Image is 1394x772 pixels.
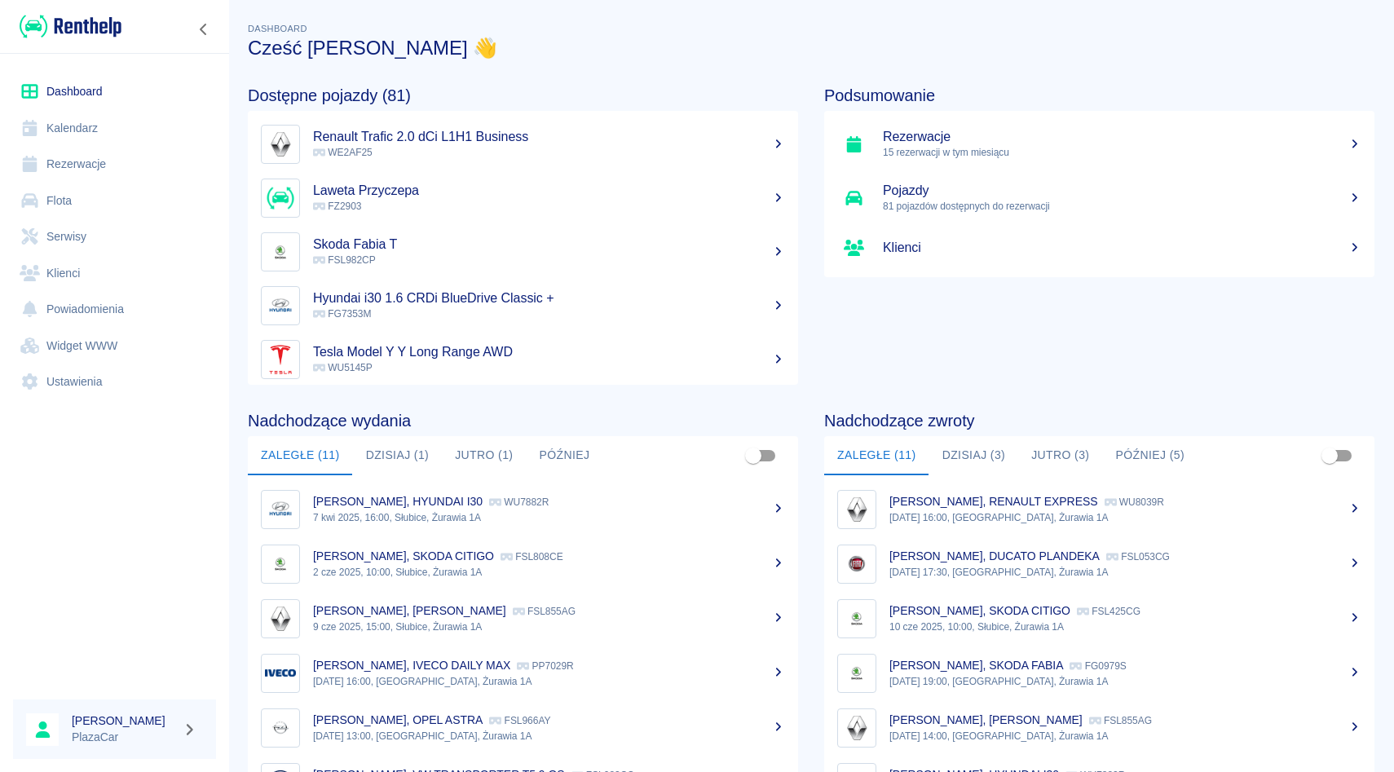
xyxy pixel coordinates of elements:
[313,308,371,320] span: FG7353M
[824,482,1374,536] a: Image[PERSON_NAME], RENAULT EXPRESS WU8039R[DATE] 16:00, [GEOGRAPHIC_DATA], Żurawia 1A
[248,646,798,700] a: Image[PERSON_NAME], IVECO DAILY MAX PP7029R[DATE] 16:00, [GEOGRAPHIC_DATA], Żurawia 1A
[13,183,216,219] a: Flota
[513,606,576,617] p: FSL855AG
[248,171,798,225] a: ImageLaweta Przyczepa FZ2903
[824,411,1374,430] h4: Nadchodzące zwroty
[248,482,798,536] a: Image[PERSON_NAME], HYUNDAI I30 WU7882R7 kwi 2025, 16:00, Słubice, Żurawia 1A
[13,291,216,328] a: Powiadomienia
[883,240,1361,256] h5: Klienci
[442,436,526,475] button: Jutro (1)
[265,658,296,689] img: Image
[883,145,1361,160] p: 15 rezerwacji w tym miesiącu
[889,495,1098,508] p: [PERSON_NAME], RENAULT EXPRESS
[889,549,1100,562] p: [PERSON_NAME], DUCATO PLANDEKA
[883,199,1361,214] p: 81 pojazdów dostępnych do rezerwacji
[265,290,296,321] img: Image
[929,436,1019,475] button: Dzisiaj (3)
[13,146,216,183] a: Rezerwacje
[248,536,798,591] a: Image[PERSON_NAME], SKODA CITIGO FSL808CE2 cze 2025, 10:00, Słubice, Żurawia 1A
[489,496,549,508] p: WU7882R
[313,729,785,743] p: [DATE] 13:00, [GEOGRAPHIC_DATA], Żurawia 1A
[265,712,296,743] img: Image
[313,495,483,508] p: [PERSON_NAME], HYUNDAI I30
[353,436,443,475] button: Dzisiaj (1)
[13,13,121,40] a: Renthelp logo
[1077,606,1140,617] p: FSL425CG
[72,729,176,746] p: PlazaCar
[13,364,216,400] a: Ustawienia
[313,344,785,360] h5: Tesla Model Y Y Long Range AWD
[248,279,798,333] a: ImageHyundai i30 1.6 CRDi BlueDrive Classic + FG7353M
[265,183,296,214] img: Image
[313,254,376,266] span: FSL982CP
[313,290,785,307] h5: Hyundai i30 1.6 CRDi BlueDrive Classic +
[1018,436,1102,475] button: Jutro (3)
[265,494,296,525] img: Image
[13,328,216,364] a: Widget WWW
[738,440,769,471] span: Pokaż przypisane tylko do mnie
[889,713,1083,726] p: [PERSON_NAME], [PERSON_NAME]
[265,236,296,267] img: Image
[1070,660,1126,672] p: FG0979S
[265,549,296,580] img: Image
[248,436,353,475] button: Zaległe (11)
[313,236,785,253] h5: Skoda Fabia T
[13,218,216,255] a: Serwisy
[883,129,1361,145] h5: Rezerwacje
[1089,715,1152,726] p: FSL855AG
[824,225,1374,271] a: Klienci
[313,201,361,212] span: FZ2903
[248,86,798,105] h4: Dostępne pojazdy (81)
[501,551,563,562] p: FSL808CE
[824,86,1374,105] h4: Podsumowanie
[248,411,798,430] h4: Nadchodzące wydania
[889,510,1361,525] p: [DATE] 16:00, [GEOGRAPHIC_DATA], Żurawia 1A
[313,565,785,580] p: 2 cze 2025, 10:00, Słubice, Żurawia 1A
[841,712,872,743] img: Image
[13,110,216,147] a: Kalendarz
[841,494,872,525] img: Image
[248,225,798,279] a: ImageSkoda Fabia T FSL982CP
[313,549,494,562] p: [PERSON_NAME], SKODA CITIGO
[889,674,1361,689] p: [DATE] 19:00, [GEOGRAPHIC_DATA], Żurawia 1A
[824,646,1374,700] a: Image[PERSON_NAME], SKODA FABIA FG0979S[DATE] 19:00, [GEOGRAPHIC_DATA], Żurawia 1A
[889,604,1070,617] p: [PERSON_NAME], SKODA CITIGO
[313,604,506,617] p: [PERSON_NAME], [PERSON_NAME]
[20,13,121,40] img: Renthelp logo
[883,183,1361,199] h5: Pojazdy
[889,729,1361,743] p: [DATE] 14:00, [GEOGRAPHIC_DATA], Żurawia 1A
[824,591,1374,646] a: Image[PERSON_NAME], SKODA CITIGO FSL425CG10 cze 2025, 10:00, Słubice, Żurawia 1A
[841,549,872,580] img: Image
[889,659,1063,672] p: [PERSON_NAME], SKODA FABIA
[313,362,373,373] span: WU5145P
[248,37,1374,60] h3: Cześć [PERSON_NAME] 👋
[248,591,798,646] a: Image[PERSON_NAME], [PERSON_NAME] FSL855AG9 cze 2025, 15:00, Słubice, Żurawia 1A
[1102,436,1198,475] button: Później (5)
[248,333,798,386] a: ImageTesla Model Y Y Long Range AWD WU5145P
[313,659,510,672] p: [PERSON_NAME], IVECO DAILY MAX
[265,129,296,160] img: Image
[1314,440,1345,471] span: Pokaż przypisane tylko do mnie
[313,183,785,199] h5: Laweta Przyczepa
[489,715,550,726] p: FSL966AY
[517,660,573,672] p: PP7029R
[248,700,798,755] a: Image[PERSON_NAME], OPEL ASTRA FSL966AY[DATE] 13:00, [GEOGRAPHIC_DATA], Żurawia 1A
[192,19,216,40] button: Zwiń nawigację
[824,536,1374,591] a: Image[PERSON_NAME], DUCATO PLANDEKA FSL053CG[DATE] 17:30, [GEOGRAPHIC_DATA], Żurawia 1A
[313,147,373,158] span: WE2AF25
[889,620,1361,634] p: 10 cze 2025, 10:00, Słubice, Żurawia 1A
[313,510,785,525] p: 7 kwi 2025, 16:00, Słubice, Żurawia 1A
[1105,496,1164,508] p: WU8039R
[313,620,785,634] p: 9 cze 2025, 15:00, Słubice, Żurawia 1A
[824,700,1374,755] a: Image[PERSON_NAME], [PERSON_NAME] FSL855AG[DATE] 14:00, [GEOGRAPHIC_DATA], Żurawia 1A
[841,603,872,634] img: Image
[824,117,1374,171] a: Rezerwacje15 rezerwacji w tym miesiącu
[824,436,929,475] button: Zaległe (11)
[889,565,1361,580] p: [DATE] 17:30, [GEOGRAPHIC_DATA], Żurawia 1A
[313,129,785,145] h5: Renault Trafic 2.0 dCi L1H1 Business
[248,117,798,171] a: ImageRenault Trafic 2.0 dCi L1H1 Business WE2AF25
[526,436,602,475] button: Później
[248,24,307,33] span: Dashboard
[313,713,483,726] p: [PERSON_NAME], OPEL ASTRA
[841,658,872,689] img: Image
